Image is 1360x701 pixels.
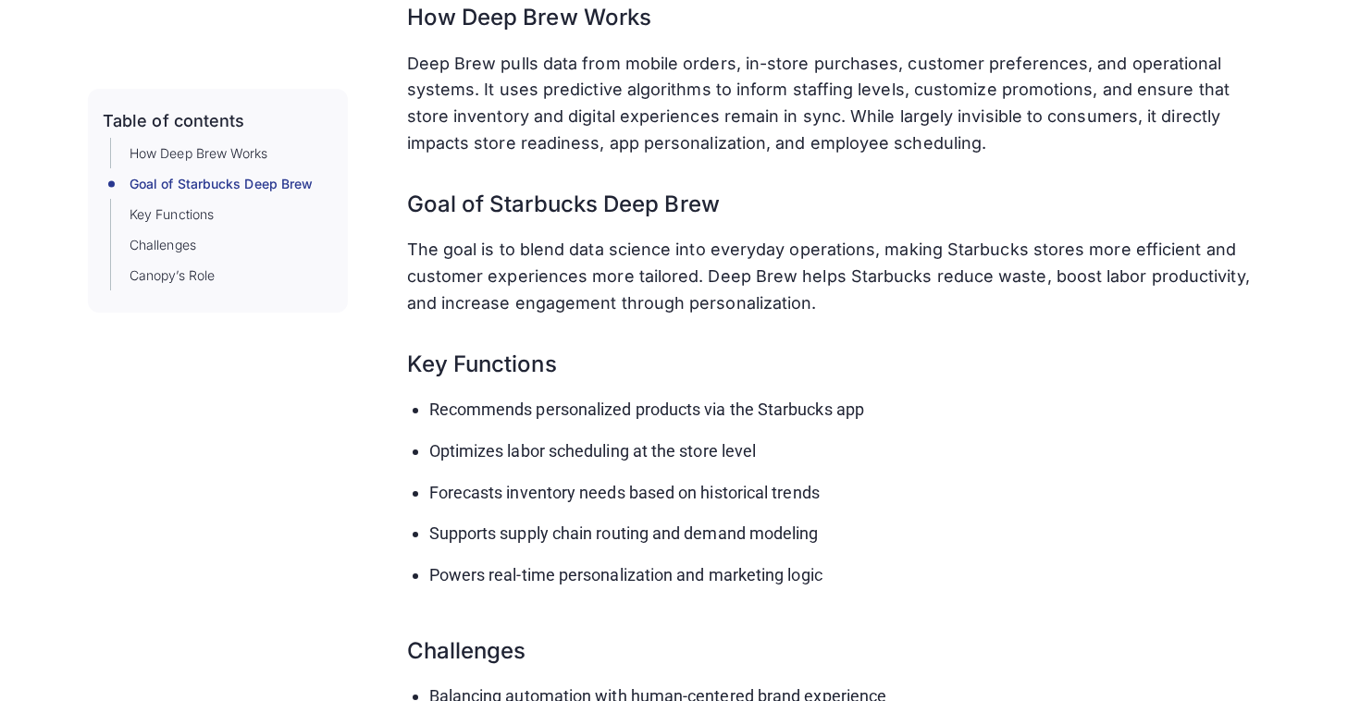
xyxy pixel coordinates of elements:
a: Key Functions [130,205,214,225]
h3: Key Functions [407,332,1272,382]
li: Optimizes labor scheduling at the store level [429,438,1272,465]
a: Goal of Starbucks Deep Brew [130,175,313,194]
h3: Goal of Starbucks Deep Brew [407,172,1272,222]
h3: Challenges [407,619,1272,669]
li: Recommends personalized products via the Starbucks app [429,397,1272,424]
a: Canopy’s Role [130,266,215,286]
li: Powers real-time personalization and marketing logic [429,562,1272,589]
li: Forecasts inventory needs based on historical trends [429,480,1272,507]
li: Supports supply chain routing and demand modeling [429,521,1272,547]
a: Challenges [130,236,196,255]
div: Table of contents [103,111,244,131]
a: How Deep Brew Works [130,144,268,164]
p: The goal is to blend data science into everyday operations, making Starbucks stores more efficien... [407,237,1272,316]
p: Deep Brew pulls data from mobile orders, in-store purchases, customer preferences, and operationa... [407,51,1272,157]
